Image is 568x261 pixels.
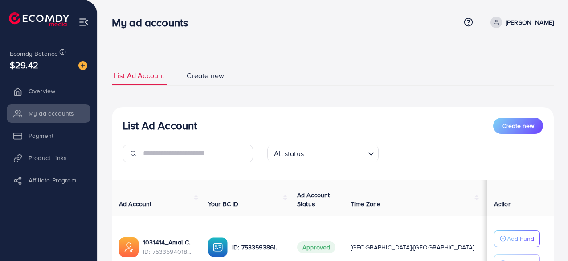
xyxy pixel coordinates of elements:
[9,12,69,26] img: logo
[351,199,380,208] span: Time Zone
[112,16,195,29] h3: My ad accounts
[232,242,283,253] p: ID: 7533593861403754513
[494,199,512,208] span: Action
[10,58,38,71] span: $29.42
[187,70,224,81] span: Create new
[143,238,194,247] a: 1031414_Amal Collection_1754051557873
[78,61,87,70] img: image
[267,145,379,162] div: Search for option
[502,121,534,130] span: Create new
[114,70,164,81] span: List Ad Account
[10,49,58,58] span: Ecomdy Balance
[297,191,330,208] span: Ad Account Status
[119,199,152,208] span: Ad Account
[119,237,139,257] img: ic-ads-acc.e4c84228.svg
[493,118,543,134] button: Create new
[487,17,554,28] a: [PERSON_NAME]
[494,230,540,247] button: Add Fund
[208,199,239,208] span: Your BC ID
[208,237,228,257] img: ic-ba-acc.ded83a64.svg
[123,119,197,132] h3: List Ad Account
[297,241,335,253] span: Approved
[306,145,364,160] input: Search for option
[507,233,534,244] p: Add Fund
[272,147,306,160] span: All status
[351,243,474,252] span: [GEOGRAPHIC_DATA]/[GEOGRAPHIC_DATA]
[78,17,89,27] img: menu
[143,247,194,256] span: ID: 7533594018068971521
[143,238,194,256] div: <span class='underline'>1031414_Amal Collection_1754051557873</span></br>7533594018068971521
[506,17,554,28] p: [PERSON_NAME]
